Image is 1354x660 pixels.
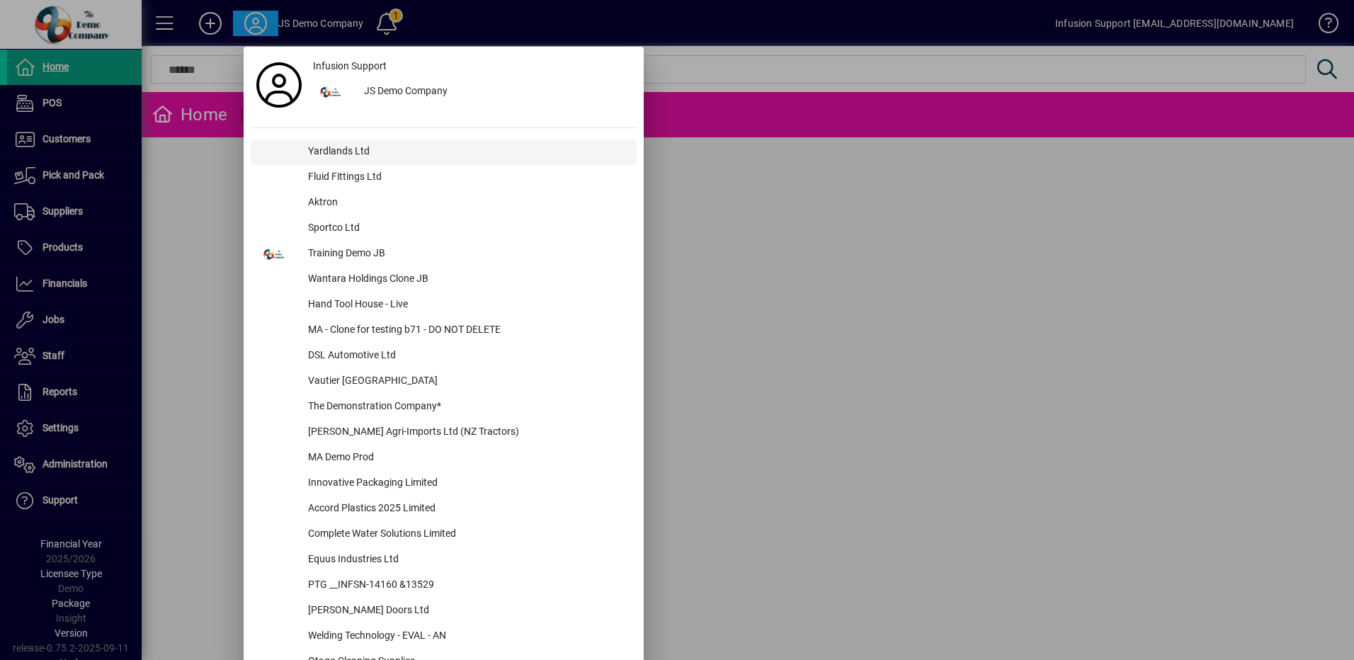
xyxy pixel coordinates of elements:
[297,140,637,165] div: Yardlands Ltd
[297,343,637,369] div: DSL Automotive Ltd
[251,624,637,649] button: Welding Technology - EVAL - AN
[251,318,637,343] button: MA - Clone for testing b71 - DO NOT DELETE
[251,216,637,241] button: Sportco Ltd
[297,420,637,445] div: [PERSON_NAME] Agri-Imports Ltd (NZ Tractors)
[297,190,637,216] div: Aktron
[297,292,637,318] div: Hand Tool House - Live
[297,267,637,292] div: Wantara Holdings Clone JB
[297,547,637,573] div: Equus Industries Ltd
[297,445,637,471] div: MA Demo Prod
[297,496,637,522] div: Accord Plastics 2025 Limited
[297,318,637,343] div: MA - Clone for testing b71 - DO NOT DELETE
[297,522,637,547] div: Complete Water Solutions Limited
[251,445,637,471] button: MA Demo Prod
[251,140,637,165] button: Yardlands Ltd
[297,369,637,394] div: Vautier [GEOGRAPHIC_DATA]
[297,216,637,241] div: Sportco Ltd
[297,394,637,420] div: The Demonstration Company*
[251,190,637,216] button: Aktron
[251,343,637,369] button: DSL Automotive Ltd
[251,522,637,547] button: Complete Water Solutions Limited
[307,79,637,105] button: JS Demo Company
[313,59,387,74] span: Infusion Support
[251,394,637,420] button: The Demonstration Company*
[297,241,637,267] div: Training Demo JB
[307,54,637,79] a: Infusion Support
[251,598,637,624] button: [PERSON_NAME] Doors Ltd
[297,624,637,649] div: Welding Technology - EVAL - AN
[251,496,637,522] button: Accord Plastics 2025 Limited
[297,165,637,190] div: Fluid Fittings Ltd
[297,598,637,624] div: [PERSON_NAME] Doors Ltd
[251,420,637,445] button: [PERSON_NAME] Agri-Imports Ltd (NZ Tractors)
[251,267,637,292] button: Wantara Holdings Clone JB
[353,79,637,105] div: JS Demo Company
[251,471,637,496] button: Innovative Packaging Limited
[251,241,637,267] button: Training Demo JB
[251,72,307,98] a: Profile
[251,292,637,318] button: Hand Tool House - Live
[251,165,637,190] button: Fluid Fittings Ltd
[297,573,637,598] div: PTG __INFSN-14160 &13529
[251,573,637,598] button: PTG __INFSN-14160 &13529
[251,547,637,573] button: Equus Industries Ltd
[297,471,637,496] div: Innovative Packaging Limited
[251,369,637,394] button: Vautier [GEOGRAPHIC_DATA]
